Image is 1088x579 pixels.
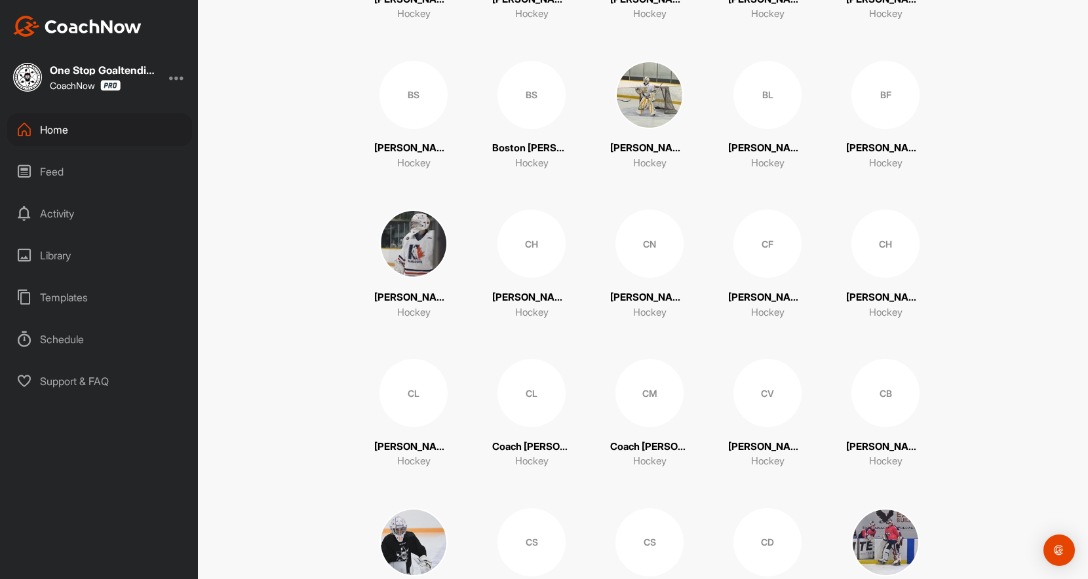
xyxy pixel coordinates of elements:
p: Hockey [751,156,785,171]
a: BSBoston [PERSON_NAME]Hockey [492,61,571,171]
div: CM [615,359,684,427]
p: [PERSON_NAME] [728,141,807,156]
p: Hockey [869,454,903,469]
a: [PERSON_NAME] [PERSON_NAME]Hockey [610,61,689,171]
a: BL[PERSON_NAME]Hockey [728,61,807,171]
div: BL [733,61,802,129]
p: Hockey [633,454,667,469]
a: [PERSON_NAME]Hockey [374,210,453,320]
div: Library [7,239,192,272]
div: CB [851,359,920,427]
a: CH[PERSON_NAME]Hockey [846,210,925,320]
p: [PERSON_NAME] [846,290,925,305]
div: CL [379,359,448,427]
p: Hockey [515,454,549,469]
p: Hockey [397,454,431,469]
img: square_e398a1cab185dd858d59764410569d32.jpg [379,508,448,576]
p: [PERSON_NAME] [728,439,807,455]
a: CF[PERSON_NAME]Hockey [728,210,807,320]
div: One Stop Goaltending [50,65,155,75]
img: CoachNow [13,16,142,37]
div: Support & FAQ [7,365,192,398]
div: CH [851,210,920,278]
a: CB[PERSON_NAME] [PERSON_NAME]Hockey [846,359,925,469]
img: square_dd63dcaa2fae36c4e25aaf403537de18.jpg [13,63,42,92]
p: [PERSON_NAME] [PERSON_NAME] [846,141,925,156]
p: Hockey [869,7,903,22]
p: [PERSON_NAME] [610,290,689,305]
p: Hockey [515,7,549,22]
p: Coach [PERSON_NAME] [492,439,571,455]
a: CLCoach [PERSON_NAME]Hockey [492,359,571,469]
p: [PERSON_NAME] [374,290,453,305]
p: [PERSON_NAME] [PERSON_NAME] [846,439,925,455]
div: CD [733,508,802,576]
div: CF [733,210,802,278]
div: CV [733,359,802,427]
p: Hockey [751,305,785,320]
img: CoachNow Pro [100,80,121,91]
p: Hockey [869,305,903,320]
div: CH [497,210,566,278]
p: Hockey [515,156,549,171]
div: Feed [7,155,192,188]
a: CN[PERSON_NAME]Hockey [610,210,689,320]
p: Hockey [633,7,667,22]
div: CoachNow [50,80,121,91]
div: BS [379,61,448,129]
p: Hockey [751,7,785,22]
div: CS [615,508,684,576]
img: square_1280b11308134a56f541721e5183ae56.jpg [379,210,448,278]
div: CL [497,359,566,427]
p: Hockey [751,454,785,469]
div: BF [851,61,920,129]
img: square_4a8079f497f51ed2dd5505907592888e.jpg [851,508,920,576]
a: CL[PERSON_NAME]Hockey [374,359,453,469]
p: Hockey [397,305,431,320]
div: Open Intercom Messenger [1043,534,1075,566]
p: Boston [PERSON_NAME] [492,141,571,156]
div: BS [497,61,566,129]
div: CS [497,508,566,576]
p: Hockey [397,7,431,22]
a: CMCoach [PERSON_NAME]Hockey [610,359,689,469]
a: CV[PERSON_NAME]Hockey [728,359,807,469]
div: CN [615,210,684,278]
img: square_5207ffd646b5b6567bb005c46908fc78.jpg [615,61,684,129]
p: [PERSON_NAME] [374,439,453,455]
p: Hockey [633,156,667,171]
div: Schedule [7,323,192,356]
p: Hockey [869,156,903,171]
div: Home [7,113,192,146]
p: [PERSON_NAME] [374,141,453,156]
p: Hockey [515,305,549,320]
div: Activity [7,197,192,230]
p: Coach [PERSON_NAME] [610,439,689,455]
a: BS[PERSON_NAME]Hockey [374,61,453,171]
p: [PERSON_NAME] [PERSON_NAME] [610,141,689,156]
p: Hockey [397,156,431,171]
p: [PERSON_NAME] [728,290,807,305]
p: Hockey [633,305,667,320]
p: [PERSON_NAME] [492,290,571,305]
a: CH[PERSON_NAME]Hockey [492,210,571,320]
a: BF[PERSON_NAME] [PERSON_NAME]Hockey [846,61,925,171]
div: Templates [7,281,192,314]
